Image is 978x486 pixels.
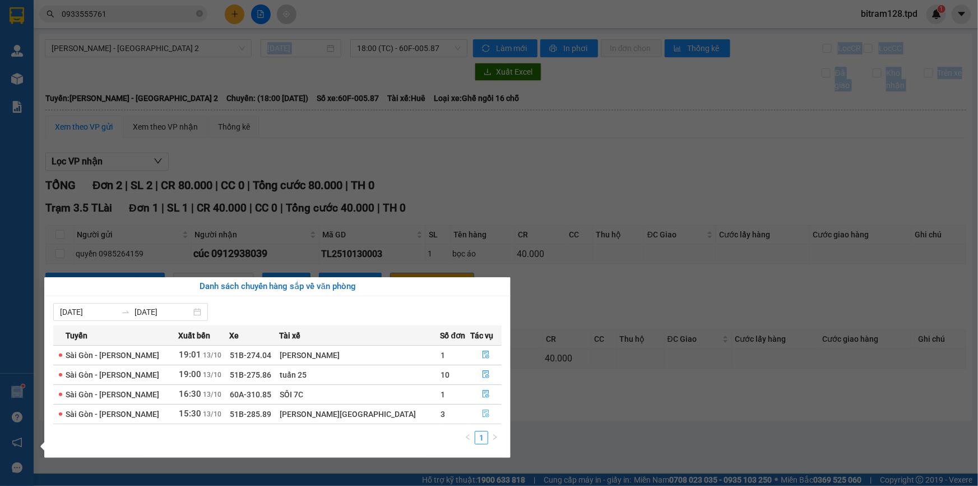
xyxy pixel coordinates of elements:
span: Tác vụ [470,329,493,342]
span: 10 [441,370,450,379]
span: Sài Gòn - [PERSON_NAME] [66,410,159,419]
span: to [121,308,130,317]
span: file-done [482,410,490,419]
div: Danh sách chuyến hàng sắp về văn phòng [53,280,502,294]
span: Số đơn [441,329,466,342]
div: [PERSON_NAME] [280,349,439,361]
button: file-done [471,346,501,364]
div: [PERSON_NAME][GEOGRAPHIC_DATA] [280,408,439,420]
span: 3 [441,410,446,419]
input: Đến ngày [135,306,191,318]
span: swap-right [121,308,130,317]
span: file-done [482,370,490,379]
span: Sài Gòn - [PERSON_NAME] [66,351,159,360]
button: file-done [471,405,501,423]
button: file-done [471,386,501,404]
div: tuấn 25 [280,369,439,381]
span: Sài Gòn - [PERSON_NAME] [66,390,159,399]
span: 13/10 [203,391,221,398]
span: 60A-310.85 [230,390,271,399]
span: 16:30 [179,389,201,399]
span: 51B-275.86 [230,370,271,379]
button: file-done [471,366,501,384]
span: right [492,434,498,441]
span: 51B-285.89 [230,410,271,419]
span: 51B-274.04 [230,351,271,360]
span: 13/10 [203,410,221,418]
span: left [465,434,471,441]
button: left [461,431,475,444]
button: right [488,431,502,444]
li: Previous Page [461,431,475,444]
li: Next Page [488,431,502,444]
span: Sài Gòn - [PERSON_NAME] [66,370,159,379]
span: 1 [441,351,446,360]
span: 19:00 [179,369,201,379]
span: 13/10 [203,351,221,359]
span: 13/10 [203,371,221,379]
span: 19:01 [179,350,201,360]
span: Tài xế [279,329,300,342]
input: Từ ngày [60,306,117,318]
span: file-done [482,351,490,360]
span: Xe [229,329,239,342]
span: Tuyến [66,329,87,342]
span: file-done [482,390,490,399]
span: 15:30 [179,409,201,419]
a: 1 [475,432,488,444]
span: 1 [441,390,446,399]
span: Xuất bến [178,329,210,342]
div: SỒI 7C [280,388,439,401]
